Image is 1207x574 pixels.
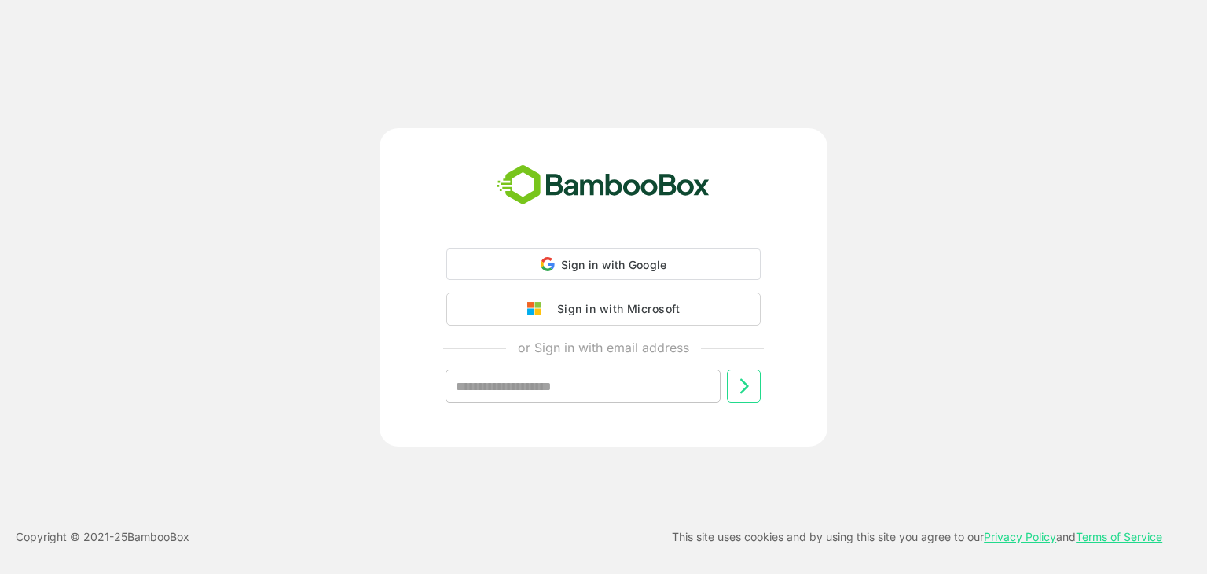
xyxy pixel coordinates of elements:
[561,258,667,271] span: Sign in with Google
[446,248,761,280] div: Sign in with Google
[488,160,718,212] img: bamboobox
[672,528,1162,546] p: This site uses cookies and by using this site you agree to our and
[518,338,689,357] p: or Sign in with email address
[16,528,189,546] p: Copyright © 2021- 25 BambooBox
[984,530,1056,543] a: Privacy Policy
[527,302,549,316] img: google
[1076,530,1162,543] a: Terms of Service
[549,299,680,319] div: Sign in with Microsoft
[446,293,761,326] button: Sign in with Microsoft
